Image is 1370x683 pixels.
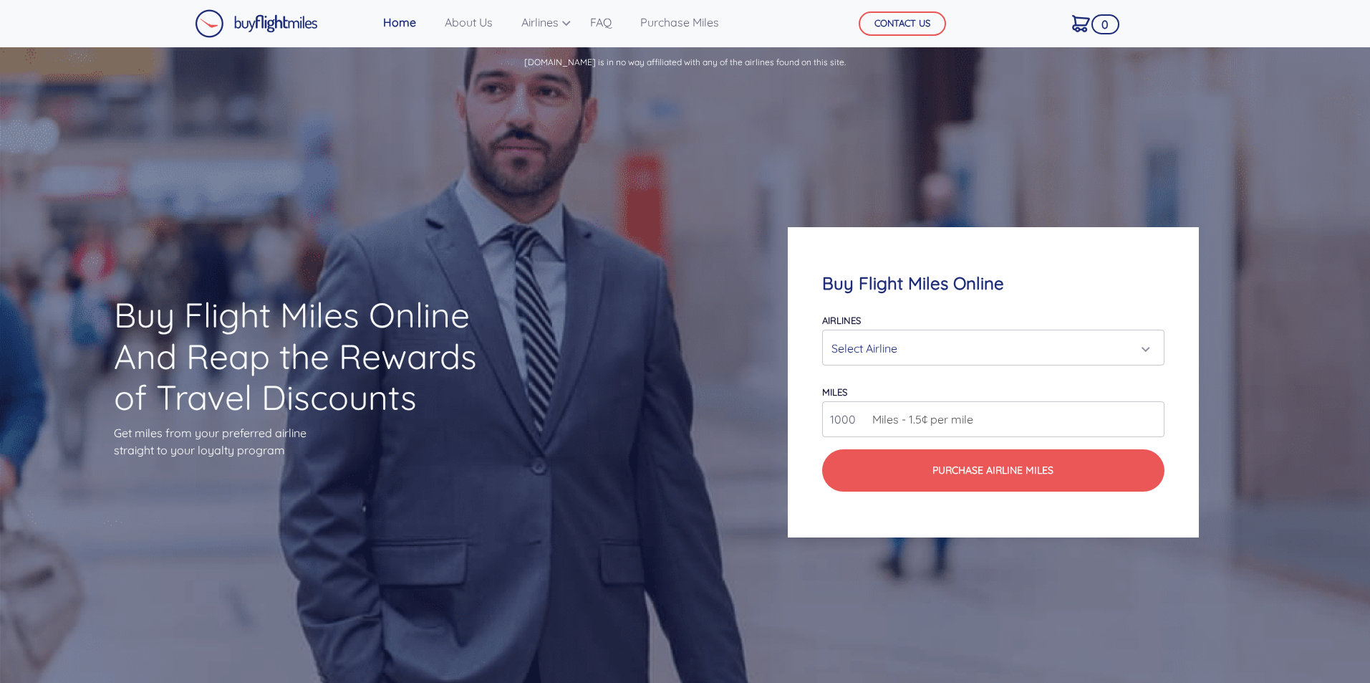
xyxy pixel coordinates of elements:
span: Miles - 1.5¢ per mile [865,411,973,428]
button: CONTACT US [859,11,946,36]
a: Buy Flight Miles Logo [195,6,318,42]
a: Airlines [516,8,567,37]
button: Purchase Airline Miles [822,449,1164,492]
label: Airlines [822,315,861,326]
label: miles [822,386,847,398]
h4: Buy Flight Miles Online [822,273,1164,294]
img: Cart [1072,15,1090,32]
a: 0 [1066,8,1096,38]
span: 0 [1091,14,1119,34]
img: Buy Flight Miles Logo [195,9,318,38]
a: About Us [439,8,498,37]
button: Select Airline [822,330,1164,366]
a: Purchase Miles [635,8,725,37]
div: Select Airline [831,335,1146,362]
a: Home [377,8,422,37]
h1: Buy Flight Miles Online And Reap the Rewards of Travel Discounts [114,295,502,419]
p: Get miles from your preferred airline straight to your loyalty program [114,424,502,459]
a: FAQ [584,8,617,37]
